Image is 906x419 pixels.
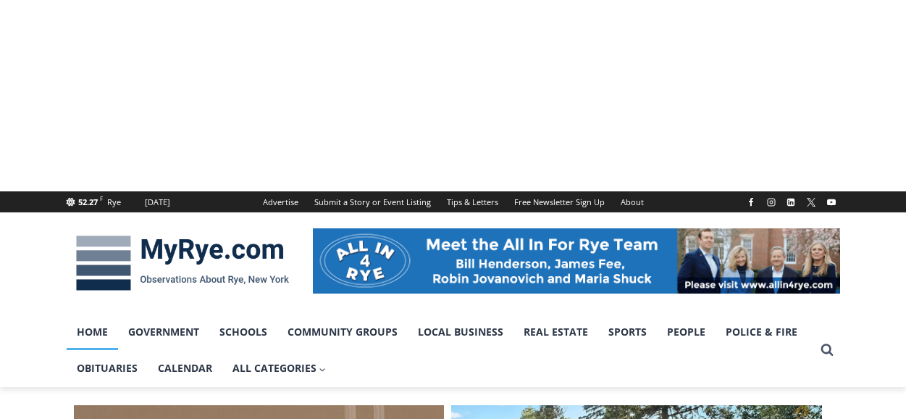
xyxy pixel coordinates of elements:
a: Free Newsletter Sign Up [506,191,613,212]
nav: Primary Navigation [67,314,814,387]
a: Instagram [763,194,780,211]
a: Obituaries [67,350,148,386]
a: Police & Fire [716,314,808,350]
a: Government [118,314,209,350]
a: About [613,191,652,212]
a: Linkedin [782,194,800,211]
img: MyRye.com [67,225,298,301]
a: Home [67,314,118,350]
a: All Categories [222,350,337,386]
a: Community Groups [277,314,408,350]
a: Schools [209,314,277,350]
a: Calendar [148,350,222,386]
span: All Categories [232,360,327,376]
a: Tips & Letters [439,191,506,212]
a: Sports [598,314,657,350]
a: Facebook [742,194,760,211]
a: Real Estate [513,314,598,350]
button: View Search Form [814,337,840,363]
a: Advertise [255,191,306,212]
span: F [100,194,103,202]
a: Submit a Story or Event Listing [306,191,439,212]
div: Rye [107,196,121,209]
img: All in for Rye [313,228,840,294]
a: X [802,194,820,211]
span: 52.27 [78,196,98,207]
a: People [657,314,716,350]
nav: Secondary Navigation [255,191,652,212]
a: YouTube [823,194,840,211]
div: [DATE] [145,196,170,209]
a: Local Business [408,314,513,350]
